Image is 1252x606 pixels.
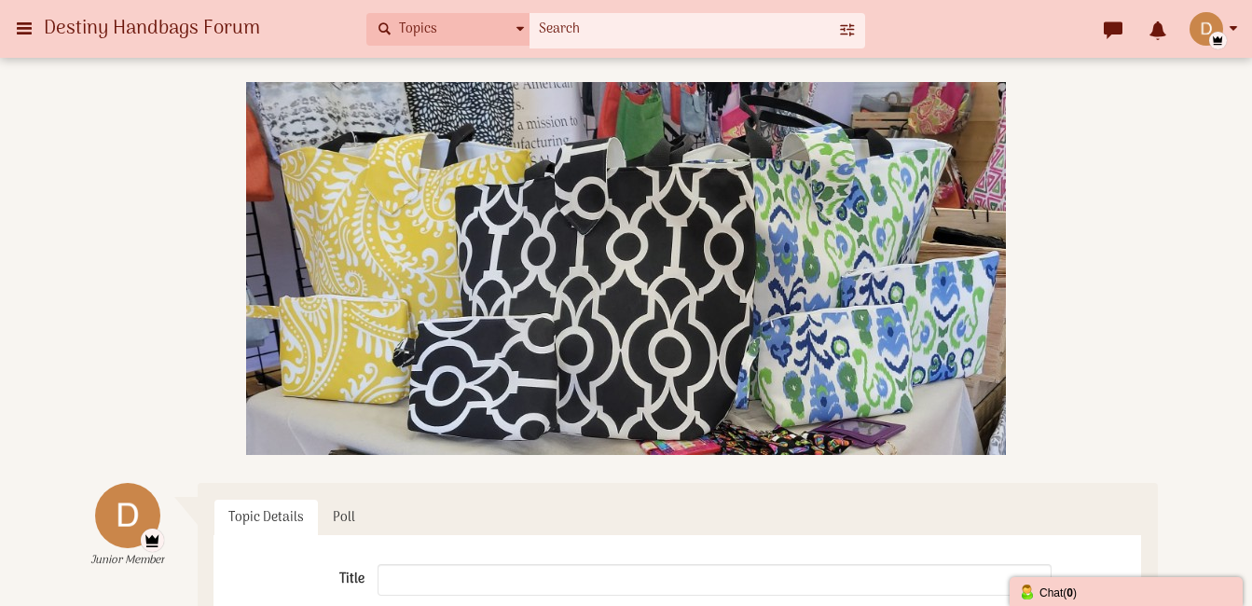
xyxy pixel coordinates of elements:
[44,12,357,46] a: Destiny Handbags Forum
[214,500,318,537] a: Topic Details
[1019,582,1233,601] div: Chat
[366,13,530,46] button: Topics
[394,20,437,39] span: Topics
[44,13,274,45] span: Destiny Handbags Forum
[95,483,160,548] img: 8RqJvmAAAABklEQVQDANyDrwAQDGiwAAAAAElFTkSuQmCC
[90,553,165,569] em: Junior Member
[1066,586,1073,599] strong: 0
[530,13,837,46] input: Search
[1190,12,1223,46] img: 8RqJvmAAAABklEQVQDANyDrwAQDGiwAAAAAElFTkSuQmCC
[319,500,369,537] a: Poll
[1063,586,1077,599] span: ( )
[228,564,378,589] label: Title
